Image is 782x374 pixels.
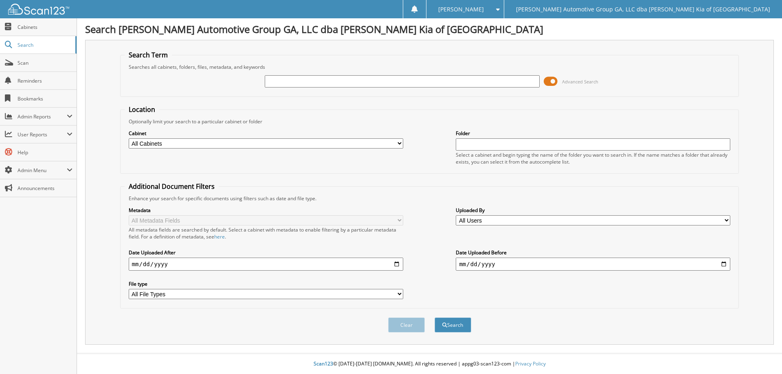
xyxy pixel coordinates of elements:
[435,317,471,332] button: Search
[129,130,403,137] label: Cabinet
[214,233,225,240] a: here
[456,151,730,165] div: Select a cabinet and begin typing the name of the folder you want to search in. If the name match...
[125,63,735,70] div: Searches all cabinets, folders, files, metadata, and keywords
[8,4,69,15] img: scan123-logo-white.svg
[515,360,546,367] a: Privacy Policy
[456,249,730,256] label: Date Uploaded Before
[18,113,67,120] span: Admin Reports
[125,182,219,191] legend: Additional Document Filters
[18,24,72,31] span: Cabinets
[18,42,71,48] span: Search
[456,130,730,137] label: Folder
[18,131,67,138] span: User Reports
[125,105,159,114] legend: Location
[18,95,72,102] span: Bookmarks
[18,167,67,174] span: Admin Menu
[125,118,735,125] div: Optionally limit your search to a particular cabinet or folder
[18,77,72,84] span: Reminders
[129,249,403,256] label: Date Uploaded After
[438,7,484,12] span: [PERSON_NAME]
[18,185,72,192] span: Announcements
[129,207,403,214] label: Metadata
[456,258,730,271] input: end
[77,354,782,374] div: © [DATE]-[DATE] [DOMAIN_NAME]. All rights reserved | appg03-scan123-com |
[562,79,598,85] span: Advanced Search
[456,207,730,214] label: Uploaded By
[125,195,735,202] div: Enhance your search for specific documents using filters such as date and file type.
[516,7,770,12] span: [PERSON_NAME] Automotive Group GA, LLC dba [PERSON_NAME] Kia of [GEOGRAPHIC_DATA]
[129,258,403,271] input: start
[18,149,72,156] span: Help
[85,22,774,36] h1: Search [PERSON_NAME] Automotive Group GA, LLC dba [PERSON_NAME] Kia of [GEOGRAPHIC_DATA]
[314,360,333,367] span: Scan123
[129,226,403,240] div: All metadata fields are searched by default. Select a cabinet with metadata to enable filtering b...
[388,317,425,332] button: Clear
[18,59,72,66] span: Scan
[129,280,403,287] label: File type
[125,50,172,59] legend: Search Term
